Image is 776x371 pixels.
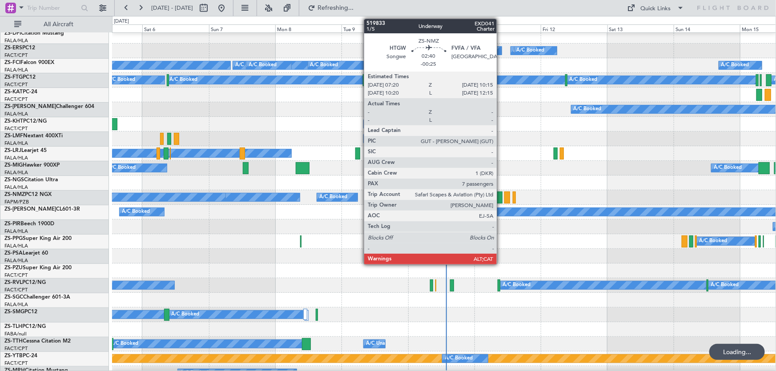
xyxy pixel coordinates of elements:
a: ZS-SGCChallenger 601-3A [4,295,70,300]
a: ZS-NGSCitation Ultra [4,177,58,183]
div: A/C Booked [517,44,545,57]
span: ZS-PPG [4,236,23,241]
div: A/C Unavailable [366,337,403,351]
div: A/C Booked [122,205,150,219]
span: ZS-KAT [4,89,23,95]
div: Thu 11 [474,24,541,32]
span: ZS-[PERSON_NAME] [4,104,56,109]
span: ZS-PZU [4,265,23,271]
a: FACT/CPT [4,345,28,352]
a: FALA/HLA [4,169,28,176]
a: FACT/CPT [4,81,28,88]
div: A/C Booked [503,279,531,292]
div: A/C Booked [711,279,739,292]
a: ZS-PIRBeech 1900D [4,221,54,227]
a: ZS-MIGHawker 900XP [4,163,60,168]
div: Sun 7 [209,24,275,32]
a: ZS-TTHCessna Citation M2 [4,339,71,344]
a: FABA/null [4,331,27,337]
span: ZS-TTH [4,339,23,344]
span: ZS-ERS [4,45,22,51]
div: A/C Booked [368,73,396,87]
a: ZS-LMFNextant 400XTi [4,133,63,139]
a: FALA/HLA [4,257,28,264]
div: A/C Unavailable [366,132,403,145]
div: Sat 6 [142,24,209,32]
div: A/C Booked [235,59,263,72]
a: ZS-KATPC-24 [4,89,37,95]
div: Quick Links [641,4,671,13]
a: FACT/CPT [4,360,28,367]
div: A/C Booked [445,205,473,219]
a: ZS-FTGPC12 [4,75,36,80]
span: ZS-LRJ [4,148,21,153]
a: FALA/HLA [4,67,28,73]
div: A/C Booked [171,308,199,321]
button: Refreshing... [304,1,357,15]
input: Trip Number [27,1,78,15]
div: [DATE] [114,18,129,25]
a: FACT/CPT [4,96,28,103]
span: ZS-PIR [4,221,20,227]
a: FALA/HLA [4,155,28,161]
span: ZS-DFI [4,31,21,36]
span: ZS-[PERSON_NAME] [4,207,56,212]
a: ZS-YTBPC-24 [4,353,37,359]
div: A/C Booked [393,176,421,189]
div: A/C Booked [714,161,742,175]
a: FACT/CPT [4,52,28,59]
span: ZS-SMG [4,309,24,315]
a: ZS-SMGPC12 [4,309,37,315]
div: A/C Booked [699,235,727,248]
div: A/C Booked [721,59,749,72]
div: A/C Booked [310,59,338,72]
span: ZS-NGS [4,177,24,183]
a: ZS-PZUSuper King Air 200 [4,265,72,271]
a: ZS-PSALearjet 60 [4,251,48,256]
div: Sat 13 [607,24,674,32]
span: ZS-FCI [4,60,20,65]
a: ZS-DFICitation Mustang [4,31,64,36]
div: Wed 10 [408,24,474,32]
span: ZS-LMF [4,133,23,139]
div: A/C Booked [449,44,477,57]
span: ZS-YTB [4,353,23,359]
a: ZS-NMZPC12 NGX [4,192,52,197]
span: [DATE] - [DATE] [151,4,193,12]
div: Fri 12 [541,24,607,32]
div: A/C Booked [249,59,277,72]
div: A/C Booked [169,73,197,87]
span: ZS-MIG [4,163,23,168]
a: FALA/HLA [4,37,28,44]
a: FAPM/PZB [4,199,29,205]
a: ZS-TLHPC12/NG [4,324,46,329]
div: A/C Booked [107,73,135,87]
a: FALA/HLA [4,243,28,249]
div: A/C Booked [445,191,473,204]
span: Refreshing... [317,5,354,11]
span: ZS-PSA [4,251,23,256]
a: FACT/CPT [4,272,28,279]
a: ZS-[PERSON_NAME]CL601-3R [4,207,80,212]
a: ZS-KHTPC12/NG [4,119,47,124]
a: FACT/CPT [4,287,28,293]
span: ZS-FTG [4,75,23,80]
div: A/C Booked [513,44,541,57]
a: ZS-LRJLearjet 45 [4,148,47,153]
div: Sun 14 [674,24,740,32]
span: ZS-TLH [4,324,22,329]
a: FALA/HLA [4,140,28,147]
a: FALA/HLA [4,301,28,308]
a: FACT/CPT [4,125,28,132]
span: ZS-RVL [4,280,22,285]
div: A/C Booked [110,337,138,351]
button: Quick Links [623,1,689,15]
div: No Crew [366,117,386,131]
a: ZS-ERSPC12 [4,45,35,51]
button: All Aircraft [10,17,96,32]
div: Mon 8 [275,24,342,32]
div: A/C Booked [460,59,488,72]
div: A/C Booked [108,161,136,175]
div: A/C Booked [319,191,347,204]
a: FALA/HLA [4,184,28,191]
